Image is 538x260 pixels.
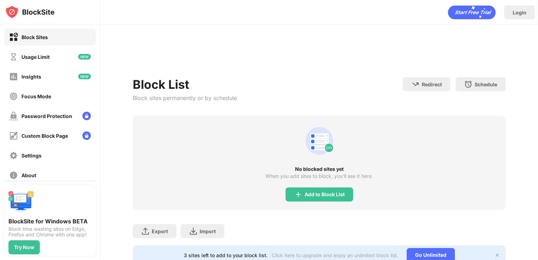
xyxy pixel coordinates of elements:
img: block-on.svg [9,33,18,42]
div: Settings [21,153,42,159]
div: Focus Mode [21,93,51,99]
img: insights-off.svg [9,72,18,81]
img: about-off.svg [9,171,18,180]
div: animation [448,5,496,19]
div: Login [513,10,526,16]
div: About [21,172,36,178]
img: lock-menu.svg [82,131,91,140]
div: Schedule [475,81,497,87]
div: Insights [21,74,41,80]
img: settings-off.svg [9,151,18,160]
div: Try Now [14,244,34,250]
div: No blocked sites yet [133,166,506,172]
img: new-icon.svg [78,54,91,60]
div: Redirect [422,81,442,87]
iframe: Banner [133,44,506,69]
div: BlockSite for Windows BETA [8,218,92,225]
div: animation [302,124,336,158]
div: When you add sites to block, you’ll see it here. [265,173,373,179]
img: time-usage-off.svg [9,52,18,61]
div: Block Sites [21,34,48,40]
img: new-icon.svg [78,74,91,79]
div: Usage Limit [21,54,50,60]
img: customize-block-page-off.svg [9,131,18,140]
div: Import [200,228,216,234]
div: Click here to upgrade and enjoy an unlimited block list. [272,252,398,258]
div: Add to Block List [305,192,345,197]
img: push-desktop.svg [8,190,34,215]
div: Block time wasting sites on Edge, Firefox and Chrome with one app! [8,226,92,237]
div: Export [152,228,168,234]
img: focus-off.svg [9,92,18,101]
img: x-button.svg [494,252,500,258]
div: 3 sites left to add to your block list. [184,252,268,258]
img: lock-menu.svg [82,112,91,120]
img: password-protection-off.svg [9,112,18,120]
img: logo-blocksite.svg [5,5,55,19]
div: Block List [133,77,237,92]
div: Custom Block Page [21,133,68,139]
div: Password Protection [21,113,72,119]
div: Block sites permanently or by schedule [133,94,237,101]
